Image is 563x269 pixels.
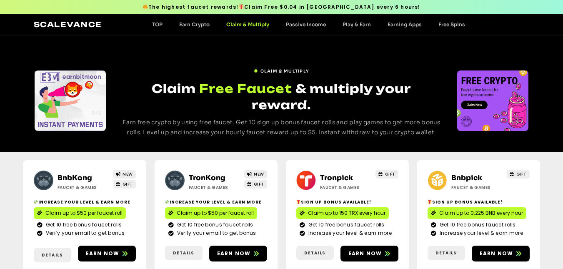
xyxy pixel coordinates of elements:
[113,180,136,189] a: GIFT
[244,180,267,189] a: GIFT
[348,250,382,257] span: Earn now
[121,118,442,138] p: Earn free crypto by using free faucet. Get 10 sign up bonus faucet rolls and play games to get mo...
[254,65,310,74] a: Claim & Multiply
[260,68,310,74] span: Claim & Multiply
[143,4,148,9] img: 🔥
[123,181,133,187] span: GIFT
[439,209,523,217] span: Claim up to 0.225 BNB every hour
[175,221,253,229] span: Get 10 free bonus faucet rolls
[306,221,385,229] span: Get 10 free bonus faucet rolls
[44,221,122,229] span: Get 10 free bonus faucet rolls
[451,173,482,182] a: Bnbpick
[58,173,92,182] a: BnbKong
[175,229,256,237] span: Verify your email to get bonus
[34,207,126,219] a: Claim up to $50 per faucet roll
[306,229,392,237] span: Increase your level & earn more
[308,209,385,217] span: Claim up to 150 TRX every hour
[177,209,254,217] span: Claim up to $50 per faucet roll
[189,184,241,191] h2: Faucet & Games
[78,246,136,261] a: Earn now
[385,171,395,177] span: GIFT
[278,21,334,28] a: Passive Income
[123,171,133,177] span: NEW
[320,173,353,182] a: Tronpick
[296,246,334,260] a: Details
[171,21,218,28] a: Earn Crypto
[320,184,372,191] h2: Faucet & Games
[34,199,136,205] h2: Increase your level & earn more
[86,250,120,257] span: Earn now
[340,246,398,261] a: Earn now
[218,21,278,28] a: Claim & Multiply
[35,70,106,131] div: Slides
[152,81,196,96] span: Claim
[379,21,430,28] a: Earning Apps
[34,248,71,262] a: Details
[516,171,527,177] span: GIFT
[113,170,136,178] a: NEW
[239,4,244,9] img: 🎁
[438,221,516,229] span: Get 10 free bonus faucet rolls
[296,199,398,205] h2: Sign Up Bonus Available!
[296,200,300,204] img: 🎁
[428,200,432,204] img: 🎁
[451,184,503,191] h2: Faucet & Games
[45,209,123,217] span: Claim up to $50 per faucet roll
[173,250,194,256] span: Details
[334,21,379,28] a: Play & Earn
[457,70,528,131] div: Slides
[296,207,389,219] a: Claim up to 150 TRX every hour
[144,21,473,28] nav: Menu
[430,21,473,28] a: Free Spins
[165,199,267,205] h2: Increase your level & earn more
[472,246,530,261] a: Earn now
[304,250,325,256] span: Details
[480,250,513,257] span: Earn now
[165,246,203,260] a: Details
[199,80,292,97] span: Free Faucet
[428,199,530,205] h2: Sign Up Bonus Available!
[165,207,257,219] a: Claim up to $50 per faucet roll
[435,250,457,256] span: Details
[34,200,38,204] img: 💸
[254,181,264,187] span: GIFT
[143,3,420,11] span: The highest faucet rewards! Claim Free $0.04 in [GEOGRAPHIC_DATA] every 6 hours!
[375,170,398,178] a: GIFT
[58,184,110,191] h2: Faucet & Games
[438,229,523,237] span: Increase your level & earn more
[144,21,171,28] a: TOP
[209,246,267,261] a: Earn now
[252,81,411,112] span: & multiply your reward.
[254,171,264,177] span: NEW
[507,170,530,178] a: GIFT
[34,20,102,29] a: Scalevance
[165,200,169,204] img: 💸
[189,173,225,182] a: TronKong
[428,246,465,260] a: Details
[44,229,125,237] span: Verify your email to get bonus
[428,207,526,219] a: Claim up to 0.225 BNB every hour
[42,252,63,258] span: Details
[217,250,251,257] span: Earn now
[244,170,267,178] a: NEW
